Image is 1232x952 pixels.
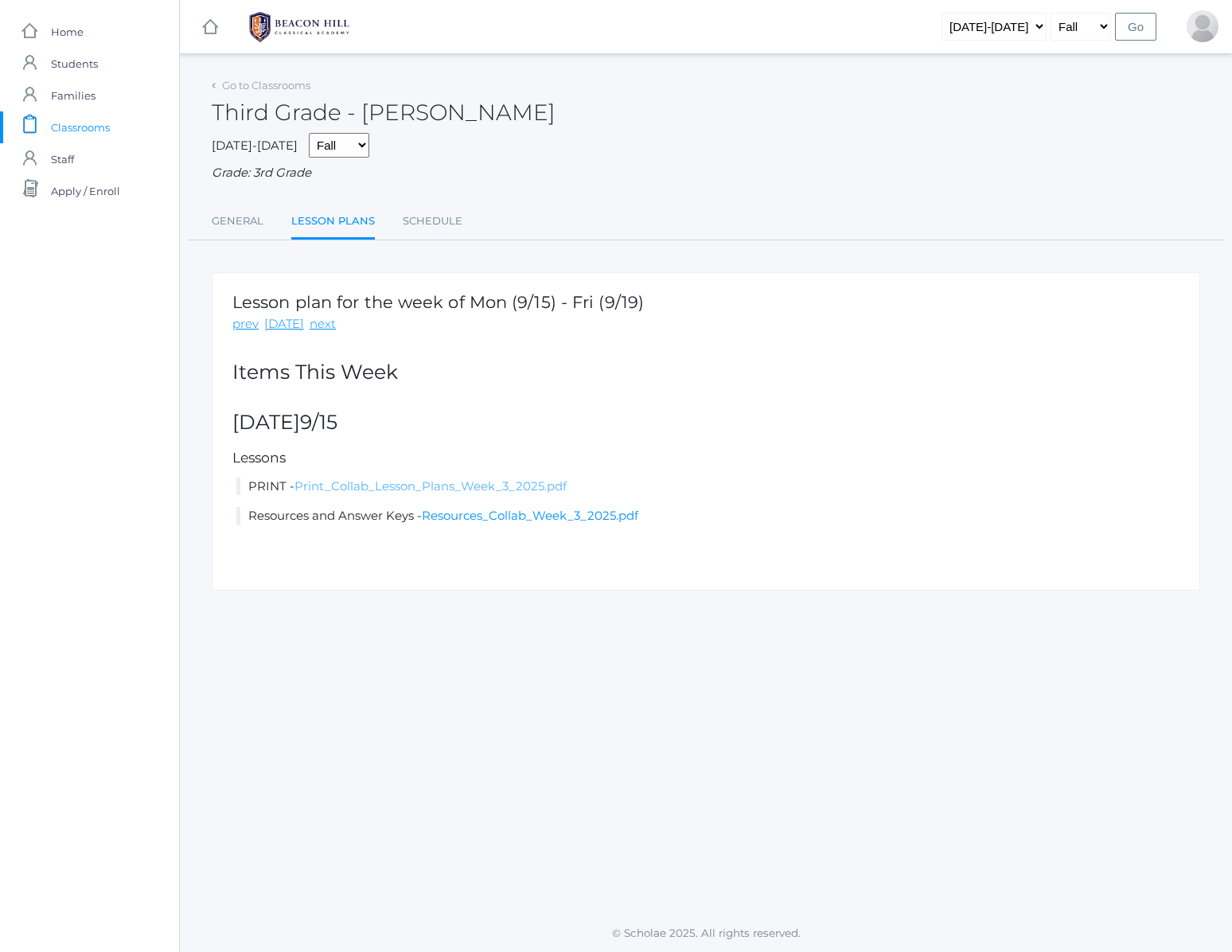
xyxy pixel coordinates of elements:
input: Go [1115,13,1156,41]
span: Families [51,80,96,111]
a: General [212,205,263,237]
h2: [DATE] [232,412,1179,434]
span: Staff [51,143,74,175]
li: PRINT - [236,478,1179,496]
a: Resources_Collab_Week_3_2025.pdf [422,508,638,523]
div: Grade: 3rd Grade [212,164,1200,182]
span: Classrooms [51,111,110,143]
a: [DATE] [264,315,304,334]
h2: Third Grade - [PERSON_NAME] [212,100,556,125]
span: [DATE]-[DATE] [212,138,298,153]
h2: Items This Week [232,361,1179,384]
span: Home [51,16,84,48]
h1: Lesson plan for the week of Mon (9/15) - Fri (9/19) [232,293,644,311]
a: Lesson Plans [291,205,375,240]
a: Print_Collab_Lesson_Plans_Week_3_2025.pdf [294,478,567,494]
p: © Scholae 2025. All rights reserved. [180,925,1232,941]
a: prev [232,315,259,334]
span: 9/15 [300,410,337,434]
h5: Lessons [232,451,1179,466]
a: Schedule [403,205,462,237]
div: Dennis Mesick [1187,10,1218,42]
img: BHCALogos-05-308ed15e86a5a0abce9b8dd61676a3503ac9727e845dece92d48e8588c001991.png [240,7,359,47]
a: Go to Classrooms [222,79,310,92]
li: Resources and Answer Keys - [236,507,1179,525]
a: next [310,315,336,334]
span: Students [51,48,98,80]
span: Apply / Enroll [51,175,120,207]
